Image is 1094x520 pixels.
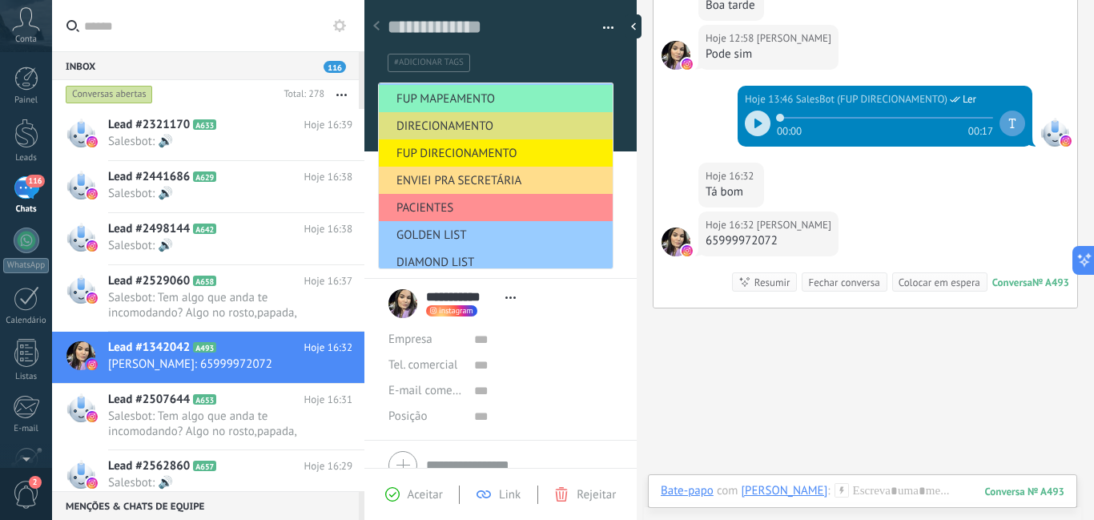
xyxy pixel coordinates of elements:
[304,340,352,356] span: Hoje 16:32
[985,485,1064,498] div: 493
[324,61,346,73] span: 116
[706,168,757,184] div: Hoje 16:32
[662,228,690,256] span: Kamyla Melo
[706,217,757,233] div: Hoje 16:32
[388,327,462,353] div: Empresa
[108,475,322,490] span: Salesbot: 🔊
[1060,135,1072,147] img: instagram.svg
[108,458,190,474] span: Lead #2562860
[757,217,831,233] span: Kamyla Melo
[388,357,457,373] span: Tel. comercial
[379,255,608,270] span: DIAMOND LIST
[193,119,216,130] span: A633
[108,340,190,356] span: Lead #1342042
[379,119,608,134] span: DIRECIONAMENTO
[86,359,98,370] img: instagram.svg
[1040,118,1069,147] span: SalesBot
[108,238,322,253] span: Salesbot: 🔊
[777,123,802,136] span: 00:00
[827,483,830,499] span: :
[682,58,693,70] img: instagram.svg
[193,342,216,353] span: A493
[304,273,352,289] span: Hoje 16:37
[193,394,216,405] span: A653
[408,487,443,502] span: Aceitar
[52,265,364,331] a: Lead #2529060 A658 Hoje 16:37 Salesbot: Tem algo que anda te incomodando? Algo no rosto,papada, c...
[193,461,216,471] span: A657
[108,392,190,408] span: Lead #2507644
[193,224,216,234] span: A642
[193,276,216,286] span: A658
[3,424,50,434] div: E-mail
[304,169,352,185] span: Hoje 16:38
[86,188,98,200] img: instagram.svg
[388,410,427,422] span: Posição
[625,14,642,38] div: ocultar
[388,378,462,404] button: E-mail comercial
[388,383,474,398] span: E-mail comercial
[108,273,190,289] span: Lead #2529060
[577,487,616,502] span: Rejeitar
[379,228,608,243] span: GOLDEN LIST
[963,91,976,107] span: Ler
[304,458,352,474] span: Hoje 16:29
[706,184,757,200] div: Tá bom
[899,275,980,290] div: Colocar em espera
[108,186,322,201] span: Salesbot: 🔊
[968,123,993,136] span: 00:17
[3,316,50,326] div: Calendário
[108,134,322,149] span: Salesbot: 🔊
[706,46,831,62] div: Pode sim
[108,169,190,185] span: Lead #2441686
[15,34,37,45] span: Conta
[52,332,364,383] a: Lead #1342042 A493 Hoje 16:32 [PERSON_NAME]: 65999972072
[3,204,50,215] div: Chats
[499,487,521,502] span: Link
[3,258,49,273] div: WhatsApp
[388,404,462,429] div: Posição
[706,233,831,249] div: 65999972072
[108,290,322,320] span: Salesbot: Tem algo que anda te incomodando? Algo no rosto,papada, contorno, bigode chinês, lábios...
[52,109,364,160] a: Lead #2321170 A633 Hoje 16:39 Salesbot: 🔊
[52,161,364,212] a: Lead #2441686 A629 Hoje 16:38 Salesbot: 🔊
[66,85,153,104] div: Conversas abertas
[193,171,216,182] span: A629
[379,200,608,216] span: PACIENTES
[52,450,364,502] a: Lead #2562860 A657 Hoje 16:29 Salesbot: 🔊
[754,275,790,290] div: Resumir
[1032,276,1069,289] div: № A493
[86,478,98,489] img: instagram.svg
[3,153,50,163] div: Leads
[808,275,879,290] div: Fechar conversa
[304,221,352,237] span: Hoje 16:38
[742,483,828,498] div: Kamyla Melo
[277,87,324,103] div: Total: 278
[86,411,98,422] img: instagram.svg
[52,51,359,80] div: Inbox
[439,307,473,315] span: instagram
[304,392,352,408] span: Hoje 16:31
[108,357,322,372] span: [PERSON_NAME]: 65999972072
[757,30,831,46] span: Kamyla Melo
[86,240,98,252] img: instagram.svg
[108,117,190,133] span: Lead #2321170
[3,372,50,382] div: Listas
[379,91,608,107] span: FUP MAPEAMENTO
[717,483,738,499] span: com
[992,276,1032,289] div: Conversa
[108,409,322,439] span: Salesbot: Tem algo que anda te incomodando? Algo no rosto,papada, contorno, bigode chinês, lábios...
[304,117,352,133] span: Hoje 16:39
[86,136,98,147] img: instagram.svg
[52,213,364,264] a: Lead #2498144 A642 Hoje 16:38 Salesbot: 🔊
[108,221,190,237] span: Lead #2498144
[379,146,608,161] span: FUP DIRECIONAMENTO
[379,173,608,188] span: ENVIEI PRA SECRETÁRIA
[26,175,44,187] span: 116
[796,91,947,107] span: SalesBot (FUP DIRECIONAMENTO)
[394,57,464,68] span: #adicionar tags
[52,491,359,520] div: Menções & Chats de equipe
[3,95,50,106] div: Painel
[388,353,457,378] button: Tel. comercial
[745,91,796,107] div: Hoje 13:46
[706,30,757,46] div: Hoje 12:58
